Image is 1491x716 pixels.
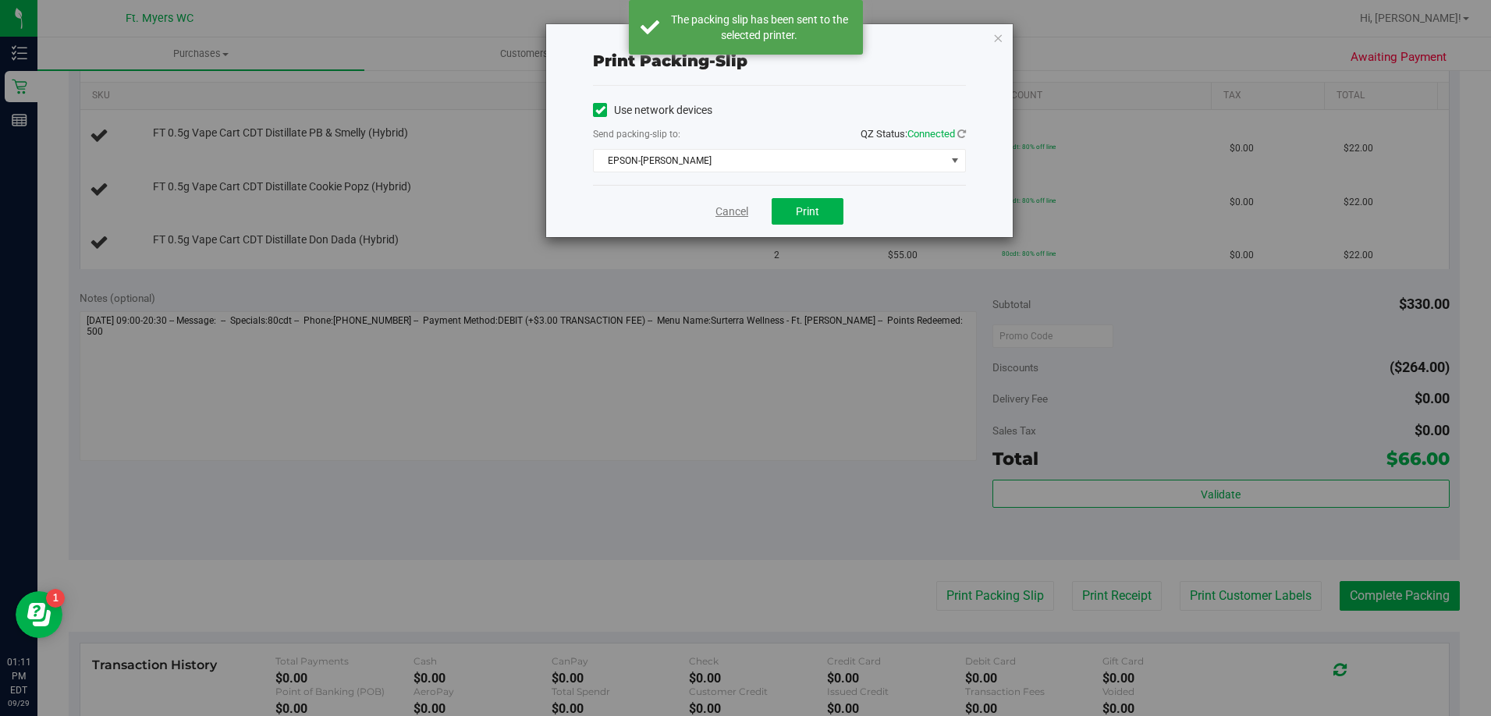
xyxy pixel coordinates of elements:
[668,12,851,43] div: The packing slip has been sent to the selected printer.
[715,204,748,220] a: Cancel
[946,150,965,172] span: select
[593,51,747,70] span: Print packing-slip
[593,102,712,119] label: Use network devices
[593,127,680,141] label: Send packing-slip to:
[46,589,65,608] iframe: Resource center unread badge
[796,205,819,218] span: Print
[861,128,966,140] span: QZ Status:
[594,150,946,172] span: EPSON-[PERSON_NAME]
[16,591,62,638] iframe: Resource center
[772,198,843,225] button: Print
[907,128,955,140] span: Connected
